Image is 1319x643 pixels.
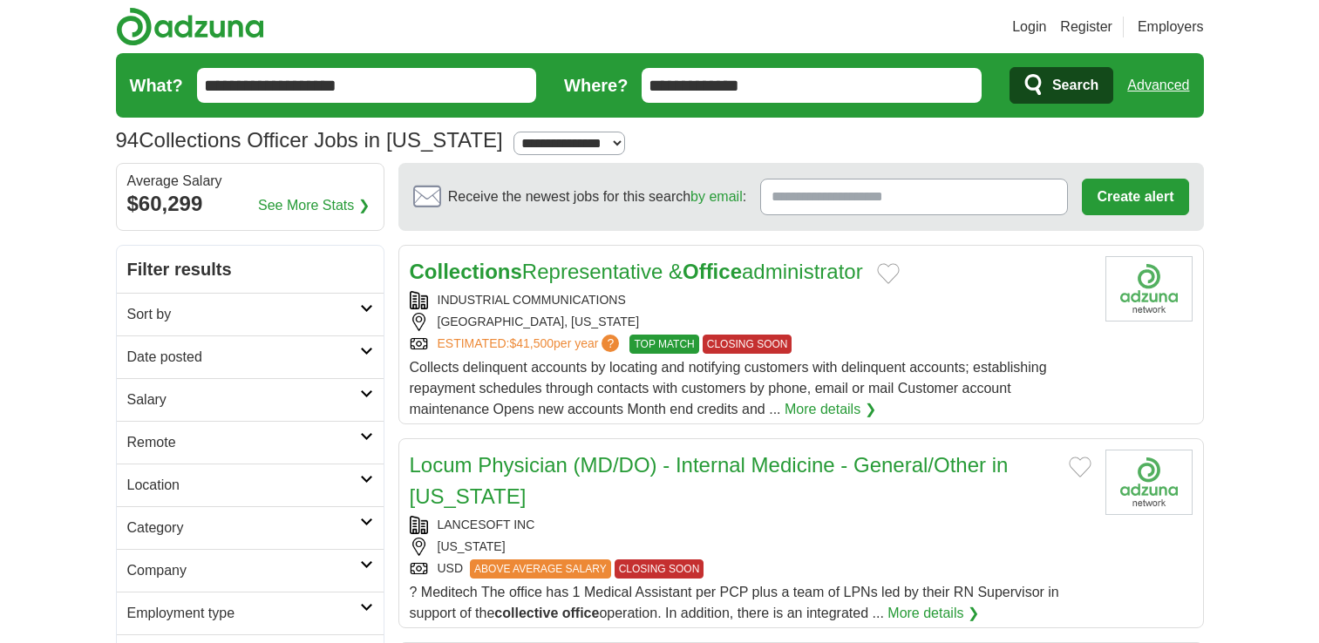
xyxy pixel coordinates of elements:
a: by email [690,189,743,204]
a: CollectionsRepresentative &Officeadministrator [410,260,863,283]
span: 94 [116,125,139,156]
a: Login [1012,17,1046,37]
span: Collects delinquent accounts by locating and notifying customers with delinquent accounts; establ... [410,360,1047,416]
strong: office [562,606,600,620]
a: More details ❯ [887,603,979,624]
span: $41,500 [509,336,554,350]
h2: Salary [127,389,360,410]
a: Employment type [117,592,384,634]
h2: Employment type [127,603,360,624]
h2: Company [127,560,360,581]
span: ? Meditech The office has 1 Medical Assistant per PCP plus a team of LPNs led by their RN Supervi... [410,585,1059,620]
div: $60,299 [127,188,373,220]
a: Date posted [117,335,384,378]
strong: collective [494,606,558,620]
span: Search [1052,68,1098,103]
h2: Filter results [117,246,384,293]
a: Sort by [117,293,384,335]
label: Where? [564,72,628,98]
button: Search [1010,67,1113,104]
a: ESTIMATED:$41,500per year? [438,335,623,354]
div: USD [410,559,1091,579]
button: Add to favorite jobs [877,263,900,284]
a: More details ❯ [785,399,876,420]
a: Advanced [1127,68,1189,103]
div: Average Salary [127,174,373,188]
span: Receive the newest jobs for this search : [448,186,746,207]
div: [GEOGRAPHIC_DATA], [US_STATE] [410,313,1091,331]
h2: Location [127,475,360,496]
h1: Collections Officer Jobs in [US_STATE] [116,128,503,152]
label: What? [130,72,183,98]
a: Register [1060,17,1112,37]
img: Company logo [1105,450,1193,515]
a: Remote [117,421,384,464]
a: Salary [117,378,384,421]
img: Adzuna logo [116,7,264,46]
h2: Sort by [127,304,360,325]
a: Locum Physician (MD/DO) - Internal Medicine - General/Other in [US_STATE] [410,453,1009,508]
h2: Date posted [127,347,360,368]
span: CLOSING SOON [615,559,704,579]
a: Employers [1138,17,1204,37]
h2: Category [127,518,360,538]
span: TOP MATCH [629,335,698,354]
strong: Collections [410,260,522,283]
a: See More Stats ❯ [258,195,370,216]
strong: Office [683,260,742,283]
button: Add to favorite jobs [1069,457,1091,477]
h2: Remote [127,432,360,453]
button: Create alert [1082,179,1188,215]
a: Location [117,464,384,506]
img: Company logo [1105,256,1193,321]
a: Company [117,549,384,592]
span: ? [602,335,619,352]
div: [US_STATE] [410,538,1091,556]
div: LANCESOFT INC [410,516,1091,534]
a: Category [117,506,384,549]
div: INDUSTRIAL COMMUNICATIONS [410,291,1091,309]
span: ABOVE AVERAGE SALARY [470,559,611,579]
span: CLOSING SOON [703,335,792,354]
